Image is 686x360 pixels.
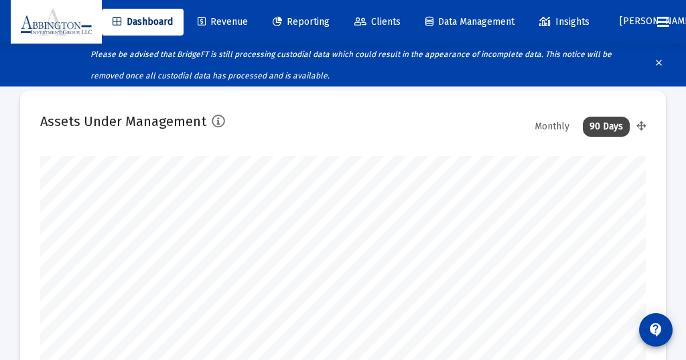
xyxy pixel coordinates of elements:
[539,16,590,27] span: Insights
[90,50,612,80] i: Please be advised that BridgeFT is still processing custodial data which could result in the appe...
[529,9,600,36] a: Insights
[102,9,184,36] a: Dashboard
[354,16,401,27] span: Clients
[262,9,340,36] a: Reporting
[113,16,173,27] span: Dashboard
[604,8,646,35] button: [PERSON_NAME]
[528,117,576,137] div: Monthly
[187,9,259,36] a: Revenue
[425,16,514,27] span: Data Management
[273,16,330,27] span: Reporting
[344,9,411,36] a: Clients
[654,55,664,75] mat-icon: clear
[198,16,248,27] span: Revenue
[21,9,92,36] img: Dashboard
[415,9,525,36] a: Data Management
[40,111,206,132] h2: Assets Under Management
[583,117,630,137] div: 90 Days
[648,322,664,338] mat-icon: contact_support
